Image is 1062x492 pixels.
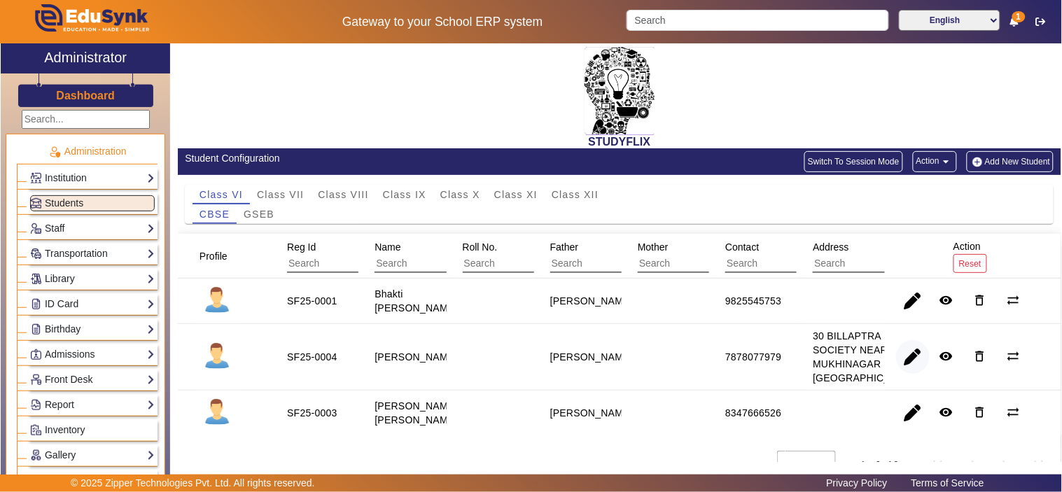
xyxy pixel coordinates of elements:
a: Privacy Policy [820,474,895,492]
div: Father [545,234,693,278]
input: Search [638,255,763,273]
span: Reg Id [287,241,316,253]
div: 30 BILLAPTRA SOCIETY NEAR MUKHINAGAR [GEOGRAPHIC_DATA] [813,329,918,385]
img: add-new-student.png [970,156,985,168]
a: Students [30,195,155,211]
button: Add New Student [967,151,1054,172]
span: Class VIII [318,190,368,199]
div: Reg Id [282,234,430,278]
span: GSEB [244,209,274,219]
div: Items per page: [709,458,771,472]
span: Mother [638,241,669,253]
mat-icon: remove_red_eye [939,293,953,307]
p: Administration [17,144,158,159]
mat-icon: sync_alt [1007,349,1021,363]
div: Profile [195,244,245,269]
h5: Gateway to your School ERP system [273,15,612,29]
span: Inventory [45,424,85,435]
input: Search [627,10,888,31]
div: SF25-0004 [287,350,337,364]
span: Class VI [200,190,243,199]
img: Inventory.png [31,425,41,435]
span: Class IX [383,190,426,199]
staff-with-status: [PERSON_NAME] [375,351,457,363]
div: 8347666526 [725,406,781,420]
mat-icon: sync_alt [1007,293,1021,307]
div: 9825545753 [725,294,781,308]
div: Student Configuration [185,151,612,166]
button: Switch To Session Mode [804,151,903,172]
span: Roll No. [463,241,498,253]
input: Search [375,255,500,273]
button: Last page [1022,448,1056,482]
a: Dashboard [55,88,116,103]
input: Search [813,255,938,273]
a: Terms of Service [904,474,991,492]
button: Action [913,151,957,172]
mat-icon: remove_red_eye [939,349,953,363]
a: Inventory [30,422,155,438]
input: Search [550,255,676,273]
button: First page [921,448,955,482]
span: Class XI [494,190,538,199]
staff-with-status: Bhakti [PERSON_NAME] [375,288,457,314]
div: Roll No. [458,234,606,278]
mat-icon: arrow_drop_down [939,155,953,169]
div: Action [949,234,992,278]
div: Mother [633,234,781,278]
span: Father [550,241,578,253]
mat-icon: delete_outline [973,349,987,363]
span: CBSE [200,209,230,219]
div: [PERSON_NAME] [550,350,633,364]
img: 2da83ddf-6089-4dce-a9e2-416746467bdd [585,47,655,135]
input: Search [725,255,851,273]
div: SF25-0001 [287,294,337,308]
input: Search [287,255,412,273]
div: [PERSON_NAME] [550,406,633,420]
span: Class XII [552,190,599,199]
span: Address [813,241,848,253]
span: Students [45,197,83,209]
div: Contact [720,234,868,278]
div: Name [370,234,517,278]
span: Class X [440,190,480,199]
span: Contact [725,241,759,253]
button: Next page [988,448,1022,482]
button: Previous page [955,448,988,482]
h3: Dashboard [56,89,115,102]
div: 7878077979 [725,350,781,364]
input: Search [463,255,588,273]
img: Administration.png [48,146,61,158]
h2: Administrator [44,49,127,66]
mat-icon: remove_red_eye [939,405,953,419]
h2: STUDYFLIX [178,135,1061,148]
span: Profile [200,251,228,262]
span: 1 [1012,11,1026,22]
button: Reset [953,254,987,273]
img: profile.png [200,395,235,430]
mat-icon: delete_outline [973,293,987,307]
staff-with-status: [PERSON_NAME] [PERSON_NAME] [375,400,457,426]
img: profile.png [200,339,235,374]
mat-icon: delete_outline [973,405,987,419]
div: SF25-0003 [287,406,337,420]
img: profile.png [200,283,235,318]
span: Name [375,241,400,253]
span: Class VII [257,190,304,199]
a: Administrator [1,43,170,73]
input: Search... [22,110,150,129]
div: [PERSON_NAME] [550,294,633,308]
div: Address [808,234,956,278]
p: © 2025 Zipper Technologies Pvt. Ltd. All rights reserved. [71,476,315,491]
div: 1 – 3 of 3 [861,458,899,472]
mat-icon: sync_alt [1007,405,1021,419]
img: Students.png [31,198,41,209]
